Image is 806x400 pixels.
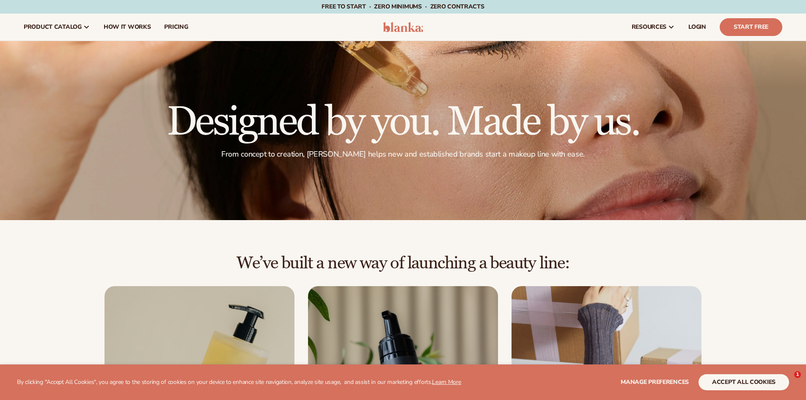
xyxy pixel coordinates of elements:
a: product catalog [17,14,97,41]
button: accept all cookies [699,374,789,390]
span: pricing [164,24,188,30]
span: 1 [794,371,801,378]
a: Start Free [720,18,782,36]
a: How It Works [97,14,158,41]
a: LOGIN [682,14,713,41]
p: From concept to creation, [PERSON_NAME] helps new and established brands start a makeup line with... [167,149,639,159]
a: pricing [157,14,195,41]
span: Manage preferences [621,378,689,386]
span: LOGIN [688,24,706,30]
span: resources [632,24,666,30]
p: By clicking "Accept All Cookies", you agree to the storing of cookies on your device to enhance s... [17,379,461,386]
h2: We’ve built a new way of launching a beauty line: [24,254,782,273]
span: How It Works [104,24,151,30]
span: Free to start · ZERO minimums · ZERO contracts [322,3,484,11]
a: resources [625,14,682,41]
h1: Designed by you. Made by us. [167,102,639,143]
span: product catalog [24,24,82,30]
iframe: Intercom live chat [777,371,797,392]
img: logo [383,22,423,32]
button: Manage preferences [621,374,689,390]
a: Learn More [432,378,461,386]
